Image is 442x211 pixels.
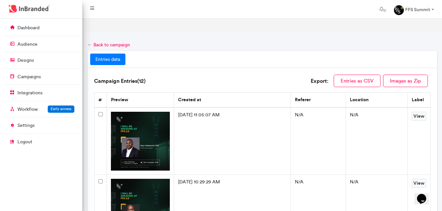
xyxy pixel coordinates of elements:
[389,3,439,16] a: FFS Summit
[311,78,334,84] h6: Export:
[383,75,428,87] button: Images as Zip
[17,25,39,31] p: dashboard
[17,122,35,129] p: settings
[412,179,426,188] a: View
[17,57,34,64] p: designs
[94,78,145,84] h6: Campaign Entries( 12 )
[291,93,346,107] th: referer
[291,107,346,175] td: N/A
[107,93,174,107] th: preview
[90,54,125,65] a: entries data
[17,90,42,96] p: integrations
[51,106,71,111] span: Early access
[334,75,380,87] button: Entries as CSV
[3,70,80,83] a: campaigns
[17,106,38,113] p: Workflow
[94,93,107,107] th: #
[111,112,170,171] img: d2b1e3c4-fc3a-4d61-ad3e-7eeab63373a0.png
[17,74,41,80] p: campaigns
[414,185,435,204] iframe: chat widget
[3,54,80,66] a: designs
[346,93,407,107] th: location
[174,93,291,107] th: created at
[3,103,80,115] a: WorkflowEarly access
[17,41,38,48] p: audience
[3,38,80,50] a: audience
[3,86,80,99] a: integrations
[346,107,407,175] td: N/A
[17,139,32,145] p: logout
[174,107,291,175] td: [DATE] 11:05:07 AM
[407,93,430,107] th: label
[3,21,80,34] a: dashboard
[88,42,130,48] a: ← Back to campaign
[412,112,426,121] a: View
[405,7,430,12] strong: FFS Summit
[7,3,51,14] img: InBranded Logo
[3,119,80,131] a: settings
[394,5,404,15] img: profile dp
